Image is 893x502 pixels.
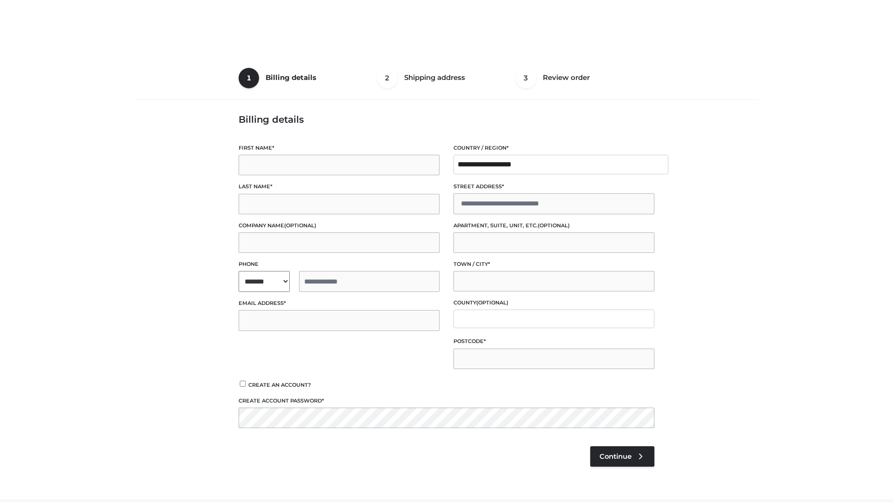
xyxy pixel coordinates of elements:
label: Apartment, suite, unit, etc. [453,221,654,230]
label: Company name [239,221,440,230]
span: 2 [377,68,398,88]
span: (optional) [538,222,570,229]
label: Postcode [453,337,654,346]
input: Create an account? [239,381,247,387]
label: County [453,298,654,307]
label: Email address [239,299,440,308]
label: Country / Region [453,144,654,152]
span: Shipping address [404,73,465,82]
span: Billing details [266,73,316,82]
a: Continue [590,446,654,467]
span: Create an account? [248,382,311,388]
label: First name [239,144,440,152]
label: Last name [239,182,440,191]
span: 3 [516,68,536,88]
label: Phone [239,260,440,269]
h3: Billing details [239,114,654,125]
span: Review order [543,73,590,82]
label: Street address [453,182,654,191]
label: Town / City [453,260,654,269]
span: 1 [239,68,259,88]
span: (optional) [476,299,508,306]
label: Create account password [239,396,654,405]
span: Continue [600,452,632,461]
span: (optional) [284,222,316,229]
